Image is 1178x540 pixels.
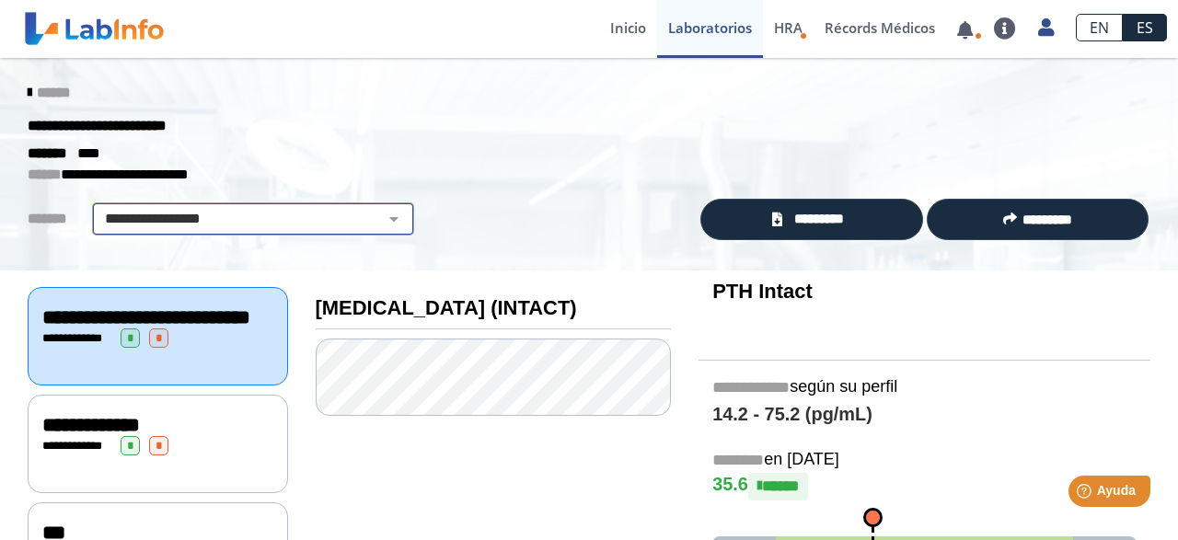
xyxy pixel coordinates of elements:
iframe: Help widget launcher [1014,468,1158,520]
h4: 35.6 [712,473,1137,500]
h4: 14.2 - 75.2 (pg/mL) [712,404,1137,426]
a: EN [1076,14,1123,41]
b: [MEDICAL_DATA] (INTACT) [316,296,577,319]
h5: según su perfil [712,377,1137,398]
a: ES [1123,14,1167,41]
b: PTH Intact [712,280,813,303]
span: HRA [774,18,803,37]
h5: en [DATE] [712,450,1137,471]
